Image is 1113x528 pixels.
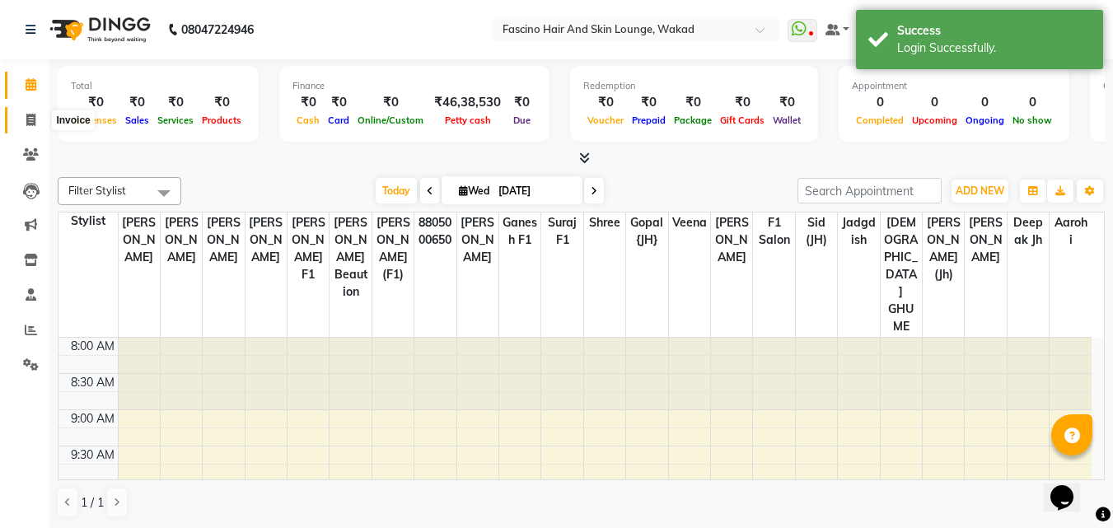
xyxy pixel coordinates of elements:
span: Ganesh F1 [499,213,540,250]
span: No show [1008,114,1056,126]
span: F1 Salon [753,213,794,250]
span: Petty cash [441,114,495,126]
span: 1 / 1 [81,494,104,512]
div: 0 [852,93,908,112]
div: Finance [292,79,536,93]
div: 0 [961,93,1008,112]
span: [PERSON_NAME] (jh) [923,213,964,285]
button: ADD NEW [952,180,1008,203]
span: Suraj F1 [541,213,582,250]
span: Sales [121,114,153,126]
div: 9:00 AM [68,410,118,428]
span: Package [670,114,716,126]
div: Success [897,22,1091,40]
span: Veena [669,213,710,233]
div: ₹0 [628,93,670,112]
span: Completed [852,114,908,126]
span: Card [324,114,353,126]
span: Aarohi [1050,213,1092,250]
span: [PERSON_NAME] [203,213,244,268]
span: Gift Cards [716,114,769,126]
div: 0 [908,93,961,112]
div: ₹0 [324,93,353,112]
div: ₹0 [670,93,716,112]
div: ₹46,38,530 [428,93,507,112]
span: [PERSON_NAME] F1 [288,213,329,285]
div: ₹0 [353,93,428,112]
div: 8:00 AM [68,338,118,355]
div: ₹0 [583,93,628,112]
span: [PERSON_NAME] [161,213,202,268]
span: Sid (JH) [796,213,837,250]
div: ₹0 [507,93,536,112]
span: Services [153,114,198,126]
div: Login Successfully. [897,40,1091,57]
div: ₹0 [716,93,769,112]
div: 9:30 AM [68,446,118,464]
img: logo [42,7,155,53]
span: [PERSON_NAME] [711,213,752,268]
span: Jadgdish [838,213,879,250]
div: 0 [1008,93,1056,112]
span: [PERSON_NAME] [965,213,1006,268]
div: ₹0 [121,93,153,112]
span: Voucher [583,114,628,126]
span: Upcoming [908,114,961,126]
span: Cash [292,114,324,126]
iframe: chat widget [1044,462,1097,512]
div: ₹0 [769,93,805,112]
span: [PERSON_NAME] [119,213,160,268]
span: [PERSON_NAME] (F1) [372,213,414,285]
span: Prepaid [628,114,670,126]
div: ₹0 [292,93,324,112]
div: Appointment [852,79,1056,93]
div: Total [71,79,246,93]
span: Filter Stylist [68,184,126,197]
div: ₹0 [198,93,246,112]
input: 2025-09-03 [493,179,576,203]
span: Deepak jh [1008,213,1049,250]
span: Shree [584,213,625,233]
span: Online/Custom [353,114,428,126]
span: ADD NEW [956,185,1004,197]
input: Search Appointment [797,178,942,203]
span: [PERSON_NAME] Beaution [330,213,371,302]
span: 8805000650 [414,213,456,250]
span: [DEMOGRAPHIC_DATA] GHUME [881,213,922,337]
span: Today [376,178,417,203]
div: Redemption [583,79,805,93]
b: 08047224946 [181,7,254,53]
span: [PERSON_NAME] [246,213,287,268]
div: Stylist [58,213,118,230]
div: Invoice [52,110,94,130]
span: Due [509,114,535,126]
span: [PERSON_NAME] [457,213,498,268]
span: Products [198,114,246,126]
div: ₹0 [71,93,121,112]
span: Ongoing [961,114,1008,126]
span: Wallet [769,114,805,126]
div: 8:30 AM [68,374,118,391]
span: Gopal {JH} [626,213,667,250]
span: Wed [455,185,493,197]
div: ₹0 [153,93,198,112]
